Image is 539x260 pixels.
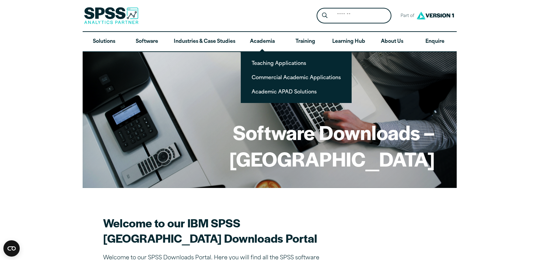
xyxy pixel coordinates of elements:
h1: Software Downloads – [GEOGRAPHIC_DATA] [104,119,435,172]
a: Industries & Case Studies [168,32,241,52]
h2: Welcome to our IBM SPSS [GEOGRAPHIC_DATA] Downloads Portal [103,215,341,246]
a: About Us [371,32,414,52]
button: Open CMP widget [3,240,20,257]
button: Search magnifying glass icon [318,10,331,22]
a: Academic APAD Solutions [246,85,346,98]
a: Learning Hub [327,32,371,52]
a: Enquire [414,32,456,52]
svg: Search magnifying glass icon [322,13,327,18]
nav: Desktop version of site main menu [83,32,457,52]
a: Teaching Applications [246,57,346,69]
a: Commercial Academic Applications [246,71,346,84]
a: Academia [241,32,284,52]
a: Software [125,32,168,52]
a: Solutions [83,32,125,52]
a: Training [284,32,326,52]
img: Version1 Logo [415,9,456,22]
ul: Academia [241,51,352,103]
form: Site Header Search Form [317,8,391,24]
img: SPSS Analytics Partner [84,7,138,24]
span: Part of [397,11,415,21]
